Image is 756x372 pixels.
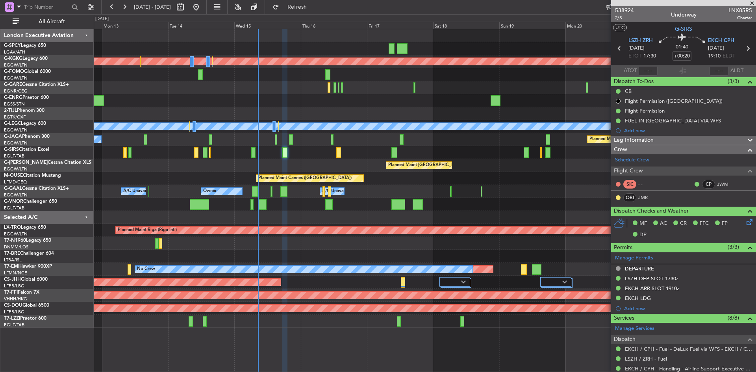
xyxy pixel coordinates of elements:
[4,290,39,295] a: T7-FFIFalcon 7X
[728,243,739,251] span: (3/3)
[615,325,654,333] a: Manage Services
[624,305,752,312] div: Add new
[4,121,21,126] span: G-LEGC
[614,77,654,86] span: Dispatch To-Dos
[625,98,723,104] div: Flight Permission ([GEOGRAPHIC_DATA])
[623,180,636,189] div: SIC
[4,264,19,269] span: T7-EMI
[625,275,678,282] div: LSZH DEP SLOT 1730z
[4,231,28,237] a: EGGW/LTN
[614,243,632,252] span: Permits
[4,283,24,289] a: LFPB/LBG
[643,52,656,60] span: 17:30
[4,121,46,126] a: G-LEGCLegacy 600
[615,15,634,21] span: 2/3
[4,173,23,178] span: M-OUSE
[234,22,300,29] div: Wed 15
[137,263,155,275] div: No Crew
[625,355,667,362] a: LSZH / ZRH - Fuel
[625,107,665,114] div: Flight Permission
[433,22,499,29] div: Sat 18
[4,251,54,256] a: T7-BREChallenger 604
[499,22,565,29] div: Sun 19
[4,160,91,165] a: G-[PERSON_NAME]Cessna Citation XLS
[708,44,724,52] span: [DATE]
[728,6,752,15] span: LNX85RS
[20,19,83,24] span: All Aircraft
[614,314,634,323] span: Services
[625,365,752,372] a: EKCH / CPH - Handling - Airline Support Executive EKCH / CPH
[4,75,28,81] a: EGGW/LTN
[589,133,713,145] div: Planned Maint [GEOGRAPHIC_DATA] ([GEOGRAPHIC_DATA])
[24,1,69,13] input: Trip Number
[625,295,651,302] div: EKCH LDG
[4,114,26,120] a: EGTK/OXF
[4,56,48,61] a: G-KGKGLegacy 600
[4,296,27,302] a: VHHH/HKG
[708,37,734,45] span: EKCH CPH
[4,173,61,178] a: M-OUSECitation Mustang
[614,145,627,154] span: Crew
[4,134,22,139] span: G-JAGA
[4,49,25,55] a: LGAV/ATH
[102,22,168,29] div: Mon 13
[614,136,654,145] span: Leg Information
[4,303,49,308] a: CS-DOUGlobal 6500
[4,186,22,191] span: G-GAAL
[9,15,85,28] button: All Aircraft
[614,167,643,176] span: Flight Crew
[322,185,355,197] div: A/C Unavailable
[4,43,21,48] span: G-SPCY
[4,205,24,211] a: EGLF/FAB
[4,264,52,269] a: T7-EMIHawker 900XP
[4,244,28,250] a: DNMM/LOS
[623,193,636,202] div: OBI
[615,254,653,262] a: Manage Permits
[4,108,17,113] span: 2-TIJL
[639,231,647,239] span: DP
[4,238,51,243] a: T7-N1960Legacy 650
[628,37,653,45] span: LSZH ZRH
[4,69,51,74] a: G-FOMOGlobal 6000
[203,185,217,197] div: Owner
[4,88,28,94] a: EGNR/CEG
[614,335,636,344] span: Dispatch
[730,67,743,75] span: ALDT
[4,147,49,152] a: G-SIRSCitation Excel
[4,199,23,204] span: G-VNOR
[708,52,721,60] span: 19:10
[281,4,314,10] span: Refresh
[4,303,22,308] span: CS-DOU
[4,43,46,48] a: G-SPCYLegacy 650
[4,134,50,139] a: G-JAGAPhenom 300
[4,270,27,276] a: LFMN/NCE
[565,22,632,29] div: Mon 20
[258,172,352,184] div: Planned Maint Cannes ([GEOGRAPHIC_DATA])
[4,127,28,133] a: EGGW/LTN
[4,199,57,204] a: G-VNORChallenger 650
[4,147,19,152] span: G-SIRS
[728,314,739,322] span: (8/8)
[4,192,28,198] a: EGGW/LTN
[614,207,689,216] span: Dispatch Checks and Weather
[625,346,752,352] a: EKCH / CPH - Fuel - DeLux Fuel via WFS - EKCH / CPH
[4,322,24,328] a: EGLF/FAB
[702,180,715,189] div: CP
[4,160,48,165] span: G-[PERSON_NAME]
[4,225,46,230] a: LX-TROLegacy 650
[4,56,22,61] span: G-KGKG
[671,11,697,19] div: Underway
[4,186,69,191] a: G-GAALCessna Citation XLS+
[680,220,687,228] span: CR
[625,88,632,94] div: CB
[615,156,649,164] a: Schedule Crew
[4,316,20,321] span: T7-LZZI
[4,82,69,87] a: G-GARECessna Citation XLS+
[660,220,667,228] span: AC
[639,220,647,228] span: MF
[134,4,171,11] span: [DATE] - [DATE]
[717,181,735,188] a: JWM
[4,101,25,107] a: EGSS/STN
[4,140,28,146] a: EGGW/LTN
[269,1,316,13] button: Refresh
